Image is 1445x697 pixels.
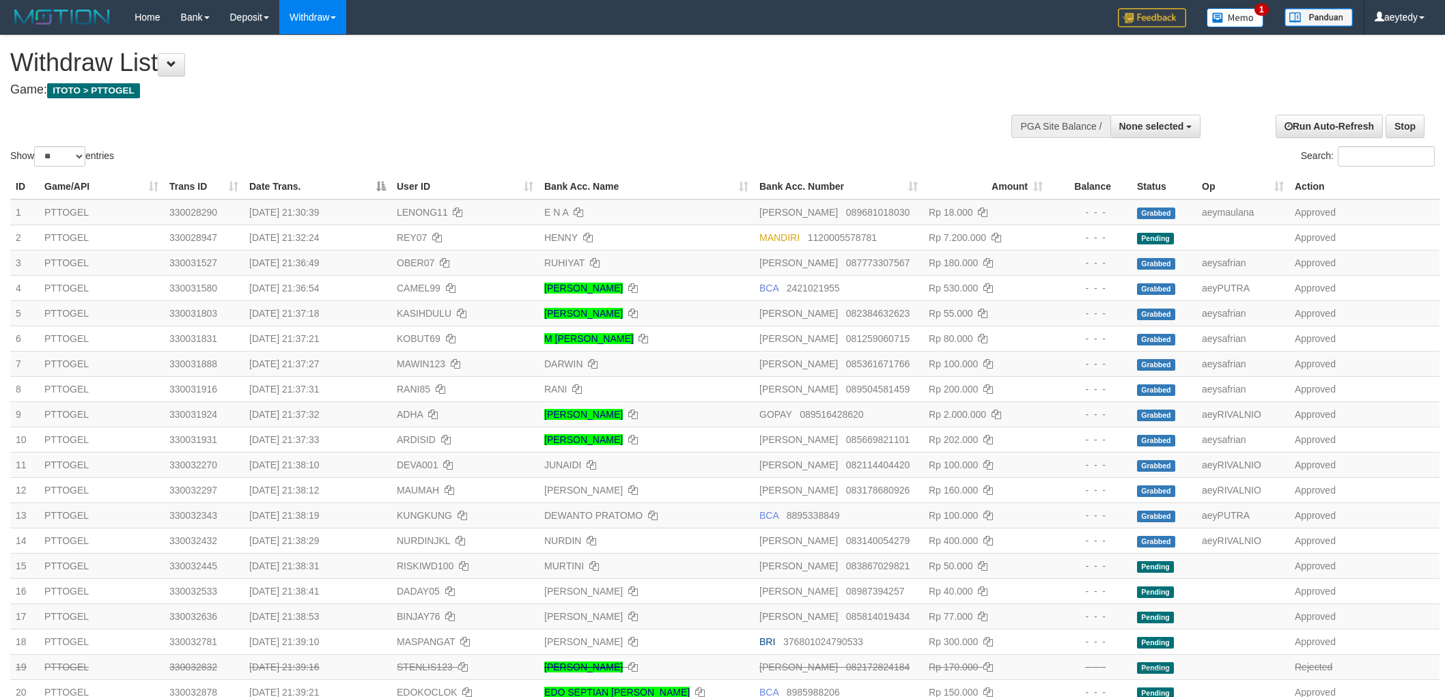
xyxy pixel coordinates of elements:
span: Rp 100.000 [929,358,978,369]
td: 5 [10,300,39,326]
span: RANI85 [397,384,430,395]
a: HENNY [544,232,578,243]
div: - - - [1054,534,1126,547]
span: 330031580 [169,283,217,294]
span: MAWIN123 [397,358,445,369]
td: aeysafrian [1196,326,1289,351]
th: User ID: activate to sort column ascending [391,174,539,199]
td: PTTOGEL [39,553,164,578]
span: [PERSON_NAME] [759,308,838,319]
span: Copy 081259060715 to clipboard [846,333,910,344]
span: Rp 80.000 [929,333,973,344]
img: Feedback.jpg [1118,8,1186,27]
td: Approved [1289,477,1440,502]
a: Stop [1386,115,1425,138]
span: Grabbed [1137,485,1175,497]
span: Rp 18.000 [929,207,973,218]
div: - - - [1054,433,1126,446]
span: [DATE] 21:38:31 [249,560,319,571]
div: - - - [1054,332,1126,345]
span: Pending [1137,561,1174,573]
h4: Game: [10,83,950,97]
span: [DATE] 21:32:24 [249,232,319,243]
td: PTTOGEL [39,250,164,275]
td: 4 [10,275,39,300]
td: PTTOGEL [39,275,164,300]
th: Status [1132,174,1196,199]
span: MANDIRI [759,232,800,243]
span: Grabbed [1137,410,1175,421]
img: MOTION_logo.png [10,7,114,27]
span: 330028947 [169,232,217,243]
a: [PERSON_NAME] [544,662,623,672]
div: - - - [1054,256,1126,270]
span: Pending [1137,662,1174,674]
span: 330032781 [169,636,217,647]
span: NURDINJKL [397,535,450,546]
div: - - - [1054,458,1126,472]
span: Grabbed [1137,208,1175,219]
td: Approved [1289,250,1440,275]
span: [PERSON_NAME] [759,384,838,395]
td: 11 [10,452,39,477]
td: PTTOGEL [39,603,164,629]
th: Trans ID: activate to sort column ascending [164,174,244,199]
td: Approved [1289,553,1440,578]
span: Grabbed [1137,258,1175,270]
a: [PERSON_NAME] [544,636,623,647]
span: Rp 2.000.000 [929,409,986,420]
span: [PERSON_NAME] [759,485,838,496]
span: [PERSON_NAME] [759,257,838,268]
td: PTTOGEL [39,502,164,528]
span: Grabbed [1137,460,1175,472]
td: PTTOGEL [39,452,164,477]
a: DEWANTO PRATOMO [544,510,643,521]
span: [DATE] 21:38:19 [249,510,319,521]
span: Grabbed [1137,435,1175,446]
span: [DATE] 21:37:27 [249,358,319,369]
div: - - - [1054,382,1126,396]
td: Approved [1289,578,1440,603]
span: KASIHDULU [397,308,451,319]
td: aeyRIVALNIO [1196,477,1289,502]
span: BRI [759,636,775,647]
td: aeysafrian [1196,376,1289,401]
span: Rp 55.000 [929,308,973,319]
div: - - - [1054,584,1126,598]
span: GOPAY [759,409,791,420]
div: - - - [1054,357,1126,371]
td: aeysafrian [1196,300,1289,326]
button: None selected [1110,115,1201,138]
td: Approved [1289,275,1440,300]
td: aeyPUTRA [1196,275,1289,300]
span: [PERSON_NAME] [759,333,838,344]
td: 14 [10,528,39,553]
span: [PERSON_NAME] [759,207,838,218]
div: - - - [1054,610,1126,623]
span: Copy 083178680926 to clipboard [846,485,910,496]
td: PTTOGEL [39,199,164,225]
td: Approved [1289,452,1440,477]
span: Copy 08987394257 to clipboard [846,586,905,597]
div: - - - [1054,483,1126,497]
td: 7 [10,351,39,376]
span: ITOTO > PTTOGEL [47,83,140,98]
span: [DATE] 21:39:16 [249,662,319,672]
span: Copy 376801024790533 to clipboard [783,636,863,647]
span: [DATE] 21:38:29 [249,535,319,546]
td: Approved [1289,300,1440,326]
span: KUNGKUNG [397,510,452,521]
span: [PERSON_NAME] [759,459,838,470]
a: [PERSON_NAME] [544,611,623,622]
span: 330032343 [169,510,217,521]
td: PTTOGEL [39,578,164,603]
td: PTTOGEL [39,225,164,250]
a: DARWIN [544,358,583,369]
select: Showentries [34,146,85,167]
span: MAUMAH [397,485,439,496]
span: Rp 77.000 [929,611,973,622]
span: 330032832 [169,662,217,672]
div: - - - [1054,281,1126,295]
span: [DATE] 21:37:33 [249,434,319,445]
span: 330032636 [169,611,217,622]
